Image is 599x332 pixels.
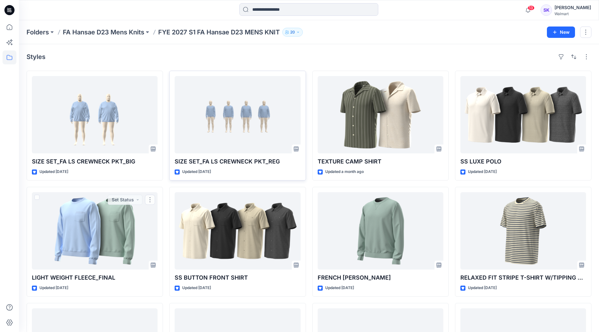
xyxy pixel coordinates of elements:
button: 20 [282,28,303,37]
a: SS LUXE POLO [460,76,586,153]
a: SIZE SET_FA LS CREWNECK PKT_REG [175,76,300,153]
a: Folders [27,28,49,37]
p: Updated [DATE] [182,285,211,291]
a: SIZE SET_FA LS CREWNECK PKT_BIG [32,76,158,153]
p: SIZE SET_FA LS CREWNECK PKT_REG [175,157,300,166]
h4: Styles [27,53,45,61]
p: SIZE SET_FA LS CREWNECK PKT_BIG [32,157,158,166]
a: SS BUTTON FRONT SHIRT [175,192,300,270]
a: FA Hansae D23 Mens Knits [63,28,144,37]
a: LIGHT WEIGHT FLEECE_FINAL [32,192,158,270]
p: Updated a month ago [325,169,364,175]
span: 13 [528,5,535,10]
button: New [547,27,575,38]
p: Updated [DATE] [468,169,497,175]
div: Walmart [554,11,591,16]
p: Updated [DATE] [468,285,497,291]
a: FRENCH TERRY SWEATSHIRT [318,192,443,270]
a: TEXTURE CAMP SHIRT [318,76,443,153]
p: SS BUTTON FRONT SHIRT [175,273,300,282]
p: Updated [DATE] [39,169,68,175]
p: LIGHT WEIGHT FLEECE_FINAL [32,273,158,282]
p: Updated [DATE] [182,169,211,175]
p: Updated [DATE] [39,285,68,291]
div: [PERSON_NAME] [554,4,591,11]
p: Updated [DATE] [325,285,354,291]
a: RELAXED FIT STRIPE T-SHIRT W/TIPPING AT RIB OPENING [460,192,586,270]
p: TEXTURE CAMP SHIRT [318,157,443,166]
p: FYE 2027 S1 FA Hansae D23 MENS KNIT [158,28,280,37]
p: 20 [290,29,295,36]
div: SK [541,4,552,16]
p: SS LUXE POLO [460,157,586,166]
p: FRENCH [PERSON_NAME] [318,273,443,282]
p: RELAXED FIT STRIPE T-SHIRT W/TIPPING AT RIB OPENING [460,273,586,282]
